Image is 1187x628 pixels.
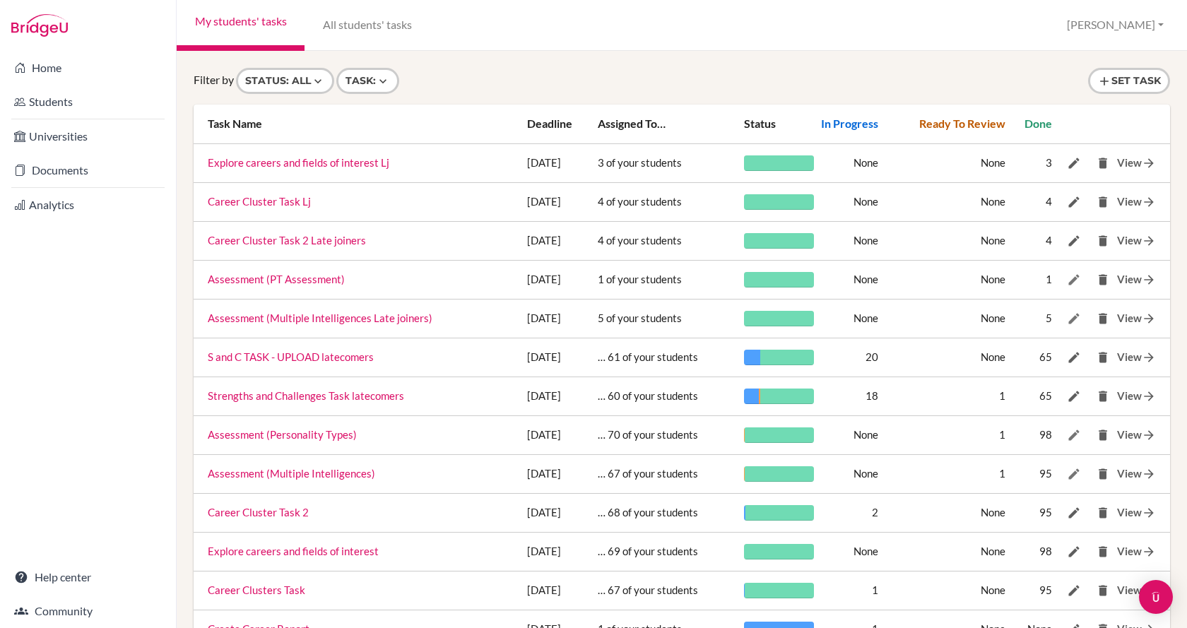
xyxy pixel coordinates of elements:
[882,454,1009,493] td: 1
[817,415,882,454] td: None
[208,506,309,519] a: Career Cluster Task 2
[208,428,357,441] a: Assessment (Personality Types)
[1117,350,1156,363] a: View
[1067,389,1081,403] i: Edit
[1117,428,1156,441] a: View
[524,299,595,338] td: [DATE]
[817,260,882,299] td: None
[208,273,345,285] a: Assessment (PT Assessment)
[208,350,374,363] a: S and C TASK - UPLOAD latecomers
[1117,312,1156,324] a: View
[1096,545,1110,559] i: Delete
[1096,156,1110,170] i: Delete
[882,299,1009,338] td: None
[208,195,311,208] a: Career Cluster Task Lj
[1009,377,1056,415] td: 65
[1117,506,1156,519] a: View
[817,532,882,571] td: None
[3,122,173,150] a: Universities
[1096,467,1110,481] i: Delete
[882,260,1009,299] td: None
[194,105,524,143] th: Task name
[1061,12,1170,38] button: [PERSON_NAME]
[1067,234,1081,248] i: Edit
[1009,105,1056,143] th: Done
[817,493,882,532] td: 2
[208,583,305,596] a: Career Clusters Task
[524,377,595,415] td: [DATE]
[1139,580,1173,614] div: Open Intercom Messenger
[208,545,379,557] a: Explore careers and fields of interest
[594,143,740,182] td: 3 of your students
[194,73,234,86] span: Filter by
[524,415,595,454] td: [DATE]
[1096,506,1110,520] i: Delete
[1117,389,1156,402] a: View
[1096,583,1110,598] i: Delete
[1067,156,1081,170] i: Edit
[817,454,882,493] td: None
[208,234,366,247] a: Career Cluster Task 2 Late joiners
[598,467,698,480] span: … 67 of your students
[524,221,595,260] td: [DATE]
[336,68,399,94] button: Task:
[208,156,389,169] a: Explore careers and fields of interest Lj
[882,182,1009,221] td: None
[594,260,740,299] td: 1 of your students
[817,299,882,338] td: None
[3,156,173,184] a: Documents
[1117,583,1156,596] a: View
[740,105,817,143] th: Status
[1067,583,1081,598] i: Edit
[524,493,595,532] td: [DATE]
[1009,493,1056,532] td: 95
[3,597,173,625] a: Community
[1096,389,1110,403] i: Delete
[817,571,882,610] td: 1
[1009,415,1056,454] td: 98
[817,182,882,221] td: None
[1117,467,1156,480] a: View
[1009,338,1056,377] td: 65
[1117,195,1156,208] a: View
[524,260,595,299] td: [DATE]
[1088,68,1170,94] button: Set task
[1009,143,1056,182] td: 3
[1117,273,1156,285] a: View
[882,493,1009,532] td: None
[882,105,1009,143] th: Ready to review
[594,105,740,143] th: Assigned to…
[817,105,882,143] th: In progress
[817,377,882,415] td: 18
[817,338,882,377] td: 20
[1009,299,1056,338] td: 5
[598,506,698,519] span: … 68 of your students
[236,68,334,94] button: Status: All
[1009,532,1056,571] td: 98
[1096,273,1110,287] i: Delete
[598,389,698,402] span: … 60 of your students
[817,221,882,260] td: None
[208,389,404,402] a: Strengths and Challenges Task latecomers
[882,377,1009,415] td: 1
[1067,350,1081,365] i: Edit
[1009,260,1056,299] td: 1
[524,532,595,571] td: [DATE]
[882,221,1009,260] td: None
[524,338,595,377] td: [DATE]
[594,221,740,260] td: 4 of your students
[3,563,173,591] a: Help center
[1067,195,1081,209] i: Edit
[524,571,595,610] td: [DATE]
[1096,234,1110,248] i: Delete
[524,105,595,143] th: Deadline
[882,143,1009,182] td: None
[208,467,375,480] a: Assessment (Multiple Intelligences)
[1009,454,1056,493] td: 95
[594,299,740,338] td: 5 of your students
[524,143,595,182] td: [DATE]
[1117,545,1156,557] a: View
[598,583,698,596] span: … 67 of your students
[882,338,1009,377] td: None
[1067,506,1081,520] i: Edit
